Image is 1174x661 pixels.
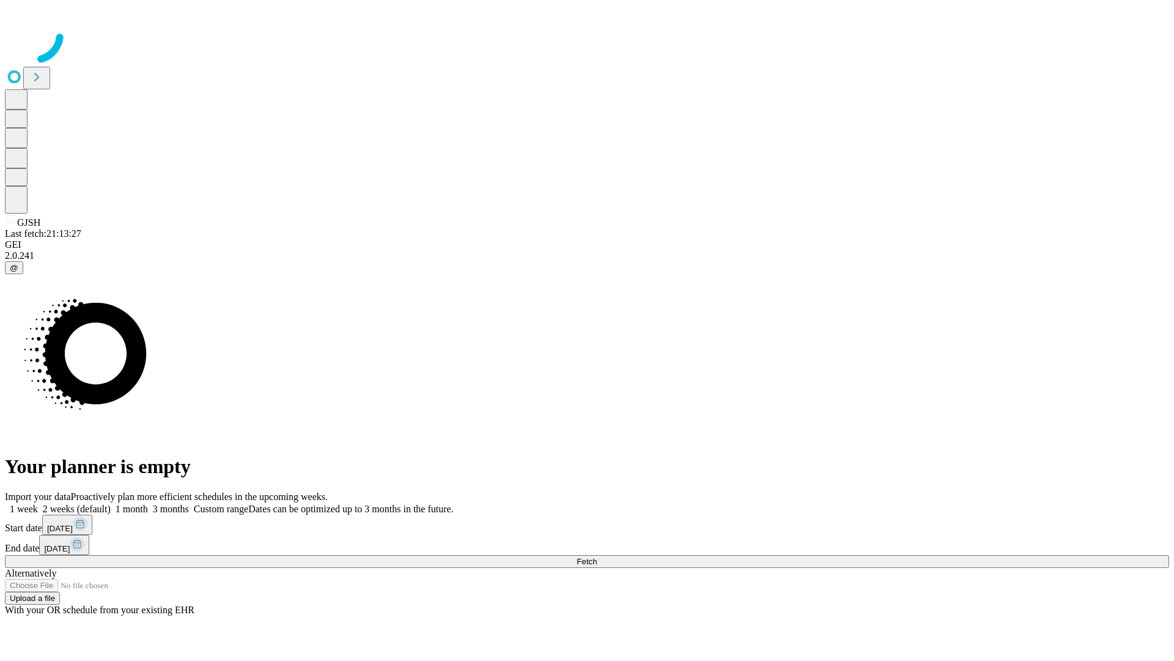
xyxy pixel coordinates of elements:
[5,239,1169,250] div: GEI
[194,504,248,514] span: Custom range
[10,504,38,514] span: 1 week
[71,491,328,502] span: Proactively plan more efficient schedules in the upcoming weeks.
[42,515,92,535] button: [DATE]
[5,605,194,615] span: With your OR schedule from your existing EHR
[153,504,189,514] span: 3 months
[5,592,60,605] button: Upload a file
[10,263,18,272] span: @
[5,455,1169,478] h1: Your planner is empty
[47,524,73,533] span: [DATE]
[5,555,1169,568] button: Fetch
[5,250,1169,261] div: 2.0.241
[5,228,81,239] span: Last fetch: 21:13:27
[5,261,23,274] button: @
[44,544,70,553] span: [DATE]
[5,491,71,502] span: Import your data
[5,568,56,578] span: Alternatively
[577,557,597,566] span: Fetch
[116,504,148,514] span: 1 month
[248,504,453,514] span: Dates can be optimized up to 3 months in the future.
[5,535,1169,555] div: End date
[39,535,89,555] button: [DATE]
[5,515,1169,535] div: Start date
[17,217,40,228] span: GJSH
[43,504,111,514] span: 2 weeks (default)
